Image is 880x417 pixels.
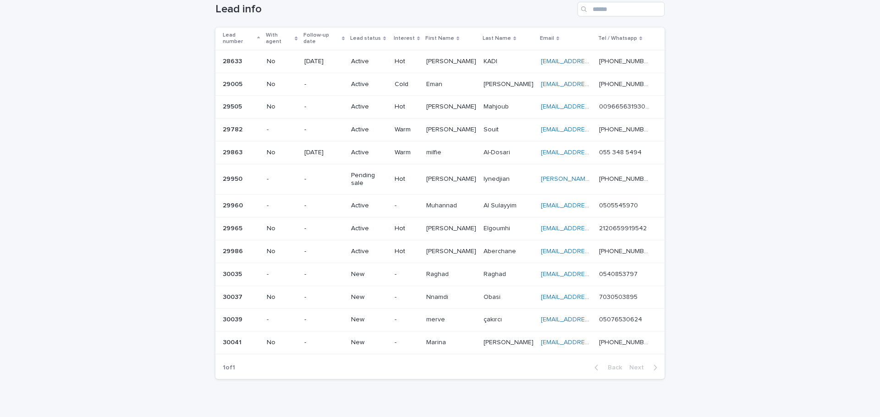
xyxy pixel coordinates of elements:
p: 30035 [223,269,244,278]
p: - [395,293,419,301]
p: [PERSON_NAME] [484,337,535,347]
p: No [267,293,297,301]
a: [EMAIL_ADDRESS][PERSON_NAME][DOMAIN_NAME] [541,81,694,87]
p: [PERSON_NAME] [484,79,535,88]
p: çakırcı [484,314,504,324]
p: Muhannad [426,200,459,210]
p: - [304,103,344,111]
p: - [395,339,419,347]
p: First Name [425,33,454,43]
p: - [267,126,297,134]
p: Nnamdi [426,292,450,301]
tr: 2900529005 No-ActiveColdEmanEman [PERSON_NAME][PERSON_NAME] [EMAIL_ADDRESS][PERSON_NAME][DOMAIN_N... [215,73,665,96]
p: - [304,339,344,347]
p: Hot [395,58,419,65]
p: Hot [395,248,419,255]
p: Email [540,33,554,43]
p: With agent [266,30,293,47]
a: [PERSON_NAME][EMAIL_ADDRESS][PERSON_NAME][DOMAIN_NAME] [541,176,744,182]
p: Iynedjian [484,173,511,183]
div: Search [577,2,665,16]
p: [PERSON_NAME] [426,101,478,111]
p: Interest [394,33,415,43]
p: 05076530624 [599,314,644,324]
p: - [304,81,344,88]
p: Active [351,225,387,233]
a: [EMAIL_ADDRESS][DOMAIN_NAME] [541,126,644,133]
p: Aberchane [484,246,518,255]
p: 2120659919542 [599,223,649,233]
p: 30039 [223,314,244,324]
p: [PHONE_NUMBER] [599,337,652,347]
span: Back [602,364,622,371]
p: Tel / Whatsapp [598,33,637,43]
p: Active [351,81,387,88]
p: Pending sale [351,172,387,187]
p: - [304,271,344,278]
p: 29960 [223,200,245,210]
p: - [304,126,344,134]
p: Warm [395,126,419,134]
tr: 2998629986 No-ActiveHot[PERSON_NAME][PERSON_NAME] AberchaneAberchane [EMAIL_ADDRESS][DOMAIN_NAME]... [215,240,665,263]
p: 29782 [223,124,244,134]
a: [EMAIL_ADDRESS][DOMAIN_NAME] [541,103,644,110]
p: Active [351,248,387,255]
p: [PHONE_NUMBER] [599,79,652,88]
p: 0540853797 [599,269,639,278]
p: - [304,293,344,301]
a: [EMAIL_ADDRESS][DOMAIN_NAME] [541,316,644,323]
tr: 3003530035 --New-RaghadRaghad RaghadRaghad [EMAIL_ADDRESS][DOMAIN_NAME] 05408537970540853797 [215,263,665,286]
p: 28633 [223,56,244,65]
p: 29005 [223,79,244,88]
p: No [267,149,297,157]
p: Raghad [426,269,451,278]
p: - [304,175,344,183]
span: Next [629,364,649,371]
p: Mahjoub [484,101,511,111]
p: [PHONE_NUMBER] [599,124,652,134]
p: No [267,248,297,255]
p: 29863 [223,147,244,157]
p: [PHONE_NUMBER] [599,56,652,65]
p: - [304,225,344,233]
p: - [304,248,344,255]
p: - [304,316,344,324]
p: [PHONE_NUMBER] [599,173,652,183]
p: KADI [484,56,499,65]
p: [DATE] [304,58,344,65]
p: No [267,81,297,88]
tr: 2978229782 --ActiveWarm[PERSON_NAME][PERSON_NAME] SouitSouit [EMAIL_ADDRESS][DOMAIN_NAME] [PHONE_... [215,119,665,141]
p: Hot [395,175,419,183]
p: - [395,271,419,278]
p: New [351,339,387,347]
p: Lead status [350,33,381,43]
h1: Lead info [215,3,574,16]
p: [PHONE_NUMBER] [599,246,652,255]
a: [EMAIL_ADDRESS][DOMAIN_NAME] [541,225,644,232]
p: Marina [426,337,448,347]
p: 30037 [223,292,244,301]
p: Warm [395,149,419,157]
p: Last Name [483,33,511,43]
a: [EMAIL_ADDRESS][DOMAIN_NAME] [541,248,644,255]
p: ‭055 348 5494‬ [599,147,643,157]
p: New [351,316,387,324]
p: Active [351,202,387,210]
p: New [351,271,387,278]
a: [EMAIL_ADDRESS][DOMAIN_NAME] [541,149,644,156]
p: 0505545970 [599,200,640,210]
p: No [267,103,297,111]
p: 29986 [223,246,245,255]
p: Follow-up date [303,30,340,47]
a: [EMAIL_ADDRESS][DOMAIN_NAME] [541,271,644,277]
p: No [267,225,297,233]
button: Next [626,363,665,372]
tr: 3003930039 --New-mervemerve çakırcıçakırcı [EMAIL_ADDRESS][DOMAIN_NAME] 0507653062405076530624 [215,309,665,331]
p: Active [351,126,387,134]
p: Active [351,149,387,157]
tr: 2986329863 No[DATE]ActiveWarmmilfiemilfie Al-DosariAl-Dosari [EMAIL_ADDRESS][DOMAIN_NAME] ‭055 34... [215,141,665,164]
p: milfie [426,147,443,157]
p: Eman [426,79,444,88]
p: 29965 [223,223,244,233]
p: Cold [395,81,419,88]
